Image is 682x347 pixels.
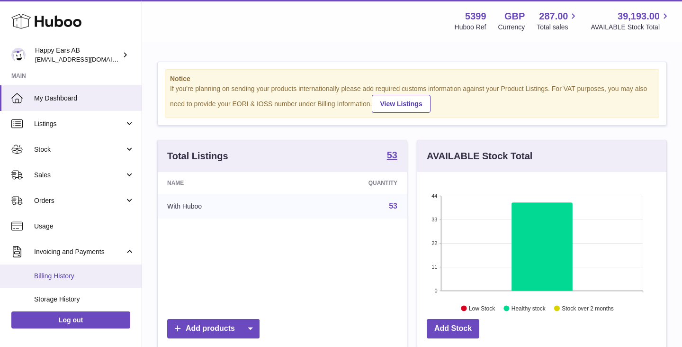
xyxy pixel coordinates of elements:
[34,196,125,205] span: Orders
[11,48,26,62] img: 3pl@happyearsearplugs.com
[167,319,260,338] a: Add products
[465,10,486,23] strong: 5399
[562,305,613,311] text: Stock over 2 months
[158,194,289,219] td: With Huboo
[431,217,437,222] text: 33
[167,150,228,163] h3: Total Listings
[35,55,139,63] span: [EMAIL_ADDRESS][DOMAIN_NAME]
[434,288,437,293] text: 0
[372,95,430,113] a: View Listings
[431,264,437,270] text: 11
[170,74,654,83] strong: Notice
[34,145,125,154] span: Stock
[34,222,135,231] span: Usage
[34,171,125,180] span: Sales
[504,10,525,23] strong: GBP
[455,23,486,32] div: Huboo Ref
[591,10,671,32] a: 39,193.00 AVAILABLE Stock Total
[511,305,546,311] text: Healthy stock
[387,150,397,160] strong: 53
[34,247,125,256] span: Invoicing and Payments
[289,172,407,194] th: Quantity
[539,10,568,23] span: 287.00
[35,46,120,64] div: Happy Ears AB
[158,172,289,194] th: Name
[537,10,579,32] a: 287.00 Total sales
[11,311,130,329] a: Log out
[537,23,579,32] span: Total sales
[34,295,135,304] span: Storage History
[34,94,135,103] span: My Dashboard
[34,272,135,281] span: Billing History
[498,23,525,32] div: Currency
[431,240,437,246] text: 22
[389,202,397,210] a: 53
[469,305,495,311] text: Low Stock
[427,319,479,338] a: Add Stock
[387,150,397,162] a: 53
[170,84,654,113] div: If you're planning on sending your products internationally please add required customs informati...
[427,150,532,163] h3: AVAILABLE Stock Total
[591,23,671,32] span: AVAILABLE Stock Total
[34,119,125,128] span: Listings
[431,193,437,199] text: 44
[618,10,660,23] span: 39,193.00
